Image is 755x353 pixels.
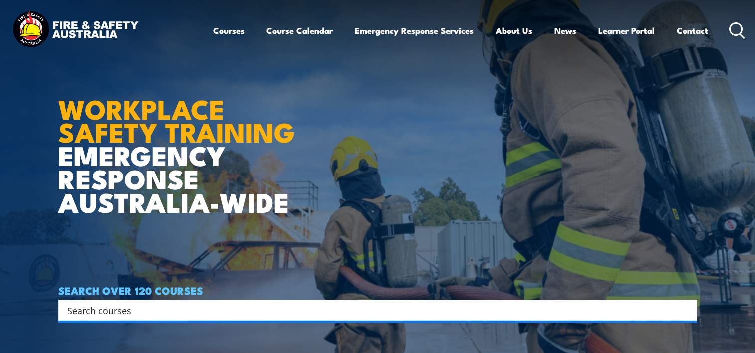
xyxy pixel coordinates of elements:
[67,303,675,318] input: Search input
[213,17,245,44] a: Courses
[355,17,474,44] a: Emergency Response Services
[598,17,655,44] a: Learner Portal
[680,303,694,317] button: Search magnifier button
[69,303,677,317] form: Search form
[677,17,708,44] a: Contact
[496,17,532,44] a: About Us
[58,87,295,152] strong: WORKPLACE SAFETY TRAINING
[58,72,302,213] h1: EMERGENCY RESPONSE AUSTRALIA-WIDE
[554,17,576,44] a: News
[266,17,333,44] a: Course Calendar
[58,285,697,296] h4: SEARCH OVER 120 COURSES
